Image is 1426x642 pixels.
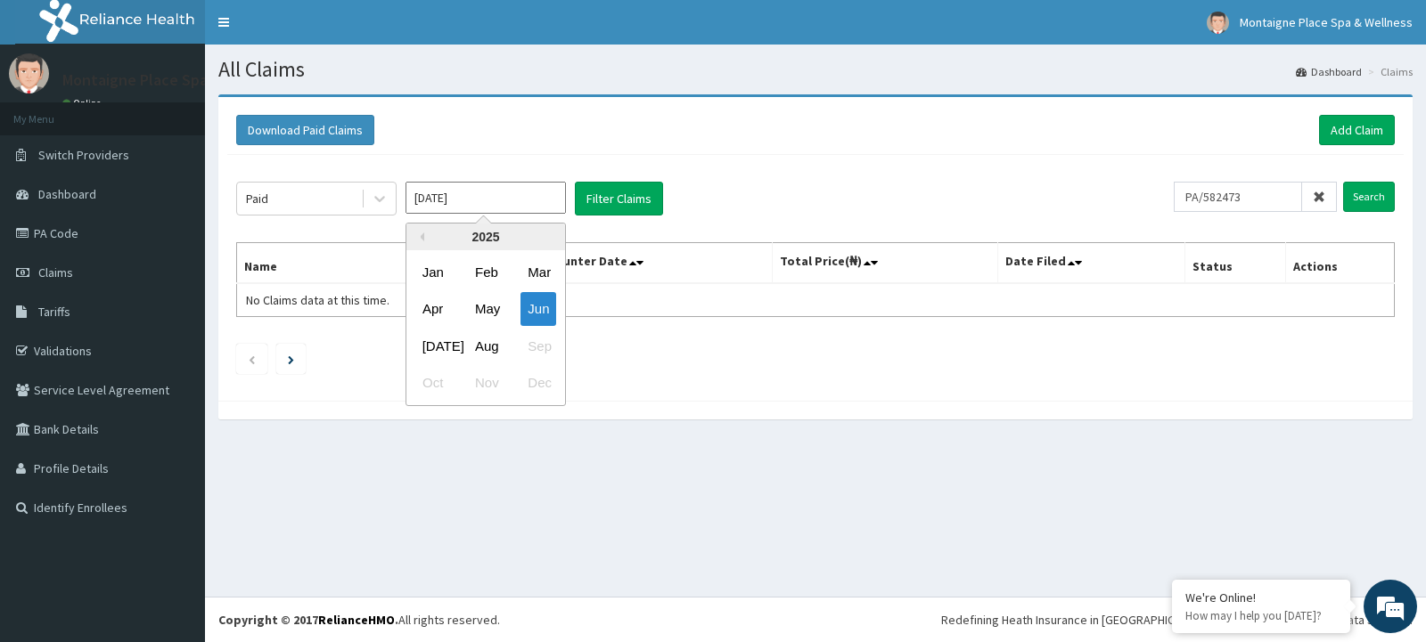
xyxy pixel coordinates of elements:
button: Download Paid Claims [236,115,374,145]
textarea: Type your message and hit 'Enter' [9,442,340,504]
div: We're Online! [1185,589,1337,605]
div: Choose March 2025 [520,256,556,288]
span: Switch Providers [38,147,129,163]
div: Minimize live chat window [292,9,335,52]
div: 2025 [406,223,565,250]
strong: Copyright © 2017 . [218,612,398,628]
th: Actions [1285,243,1394,284]
th: Status [1184,243,1285,284]
img: User Image [9,53,49,93]
div: Choose August 2025 [468,329,504,362]
div: Choose June 2025 [520,293,556,326]
div: Choose April 2025 [415,293,451,326]
div: Choose July 2025 [415,329,451,362]
div: Paid [246,190,268,207]
h1: All Claims [218,58,1413,81]
a: Next page [288,351,294,367]
a: Add Claim [1319,115,1395,145]
input: Search by HMO ID [1174,182,1302,212]
span: Tariffs [38,304,70,320]
div: month 2025-06 [406,254,565,402]
button: Previous Year [415,232,424,241]
a: Previous page [248,351,256,367]
footer: All rights reserved. [205,597,1426,642]
img: d_794563401_company_1708531726252_794563401 [33,89,72,134]
a: Dashboard [1296,64,1362,79]
div: Chat with us now [93,100,299,123]
button: Filter Claims [575,182,663,215]
li: Claims [1364,64,1413,79]
th: Total Price(₦) [772,243,997,284]
div: Choose May 2025 [468,293,504,326]
a: RelianceHMO [318,612,395,628]
p: How may I help you today? [1185,608,1337,623]
span: No Claims data at this time. [246,292,389,308]
input: Search [1343,182,1395,212]
div: Redefining Heath Insurance in [GEOGRAPHIC_DATA] using Telemedicine and Data Science! [941,611,1413,629]
input: Select Month and Year [406,182,566,214]
span: We're online! [103,202,246,382]
span: Dashboard [38,186,96,202]
a: Online [62,97,105,110]
span: Montaigne Place Spa & Wellness [1240,14,1413,30]
div: Choose February 2025 [468,256,504,288]
img: User Image [1207,12,1229,34]
span: Claims [38,264,73,280]
th: Date Filed [998,243,1185,284]
p: Montaigne Place Spa & Wellness [62,72,288,88]
th: Name [237,243,529,284]
div: Choose January 2025 [415,256,451,288]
